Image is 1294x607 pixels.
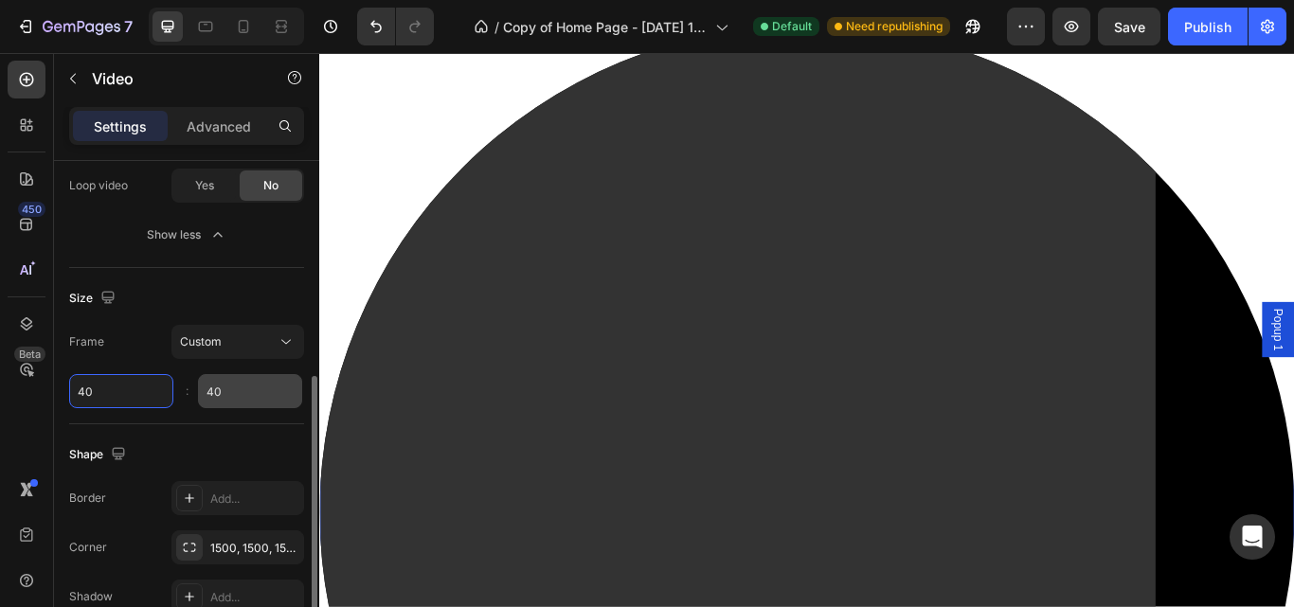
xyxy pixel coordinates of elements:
div: Corner [69,539,107,556]
span: Default [772,18,812,35]
div: Show less [147,225,227,244]
span: Yes [195,177,214,194]
input: Auto [198,374,302,408]
span: Need republishing [846,18,943,35]
div: Shadow [69,588,113,605]
div: Open Intercom Messenger [1230,514,1275,560]
p: Advanced [187,116,251,136]
button: Publish [1168,8,1248,45]
button: Show less [69,218,304,252]
button: 7 [8,8,141,45]
div: : [186,383,189,400]
div: Shape [69,442,130,468]
button: Save [1098,8,1160,45]
div: Loop video [69,177,128,194]
div: Size [69,286,119,312]
p: Video [92,67,253,90]
input: Auto [69,374,173,408]
p: Settings [94,116,147,136]
span: Copy of Home Page - [DATE] 13:25:12 [503,17,708,37]
span: / [494,17,499,37]
button: Custom [171,325,304,359]
div: Publish [1184,17,1231,37]
div: Frame [69,333,104,350]
div: Border [69,490,106,507]
div: 450 [18,202,45,217]
span: Save [1114,19,1145,35]
div: Add... [210,491,299,508]
div: Add... [210,589,299,606]
span: No [263,177,279,194]
div: Undo/Redo [357,8,434,45]
div: Beta [14,347,45,362]
span: Popup 1 [1108,298,1127,348]
div: 1500, 1500, 1500, 1500 [210,540,299,557]
p: 7 [124,15,133,38]
span: Custom [180,334,222,348]
iframe: Design area [319,53,1294,607]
